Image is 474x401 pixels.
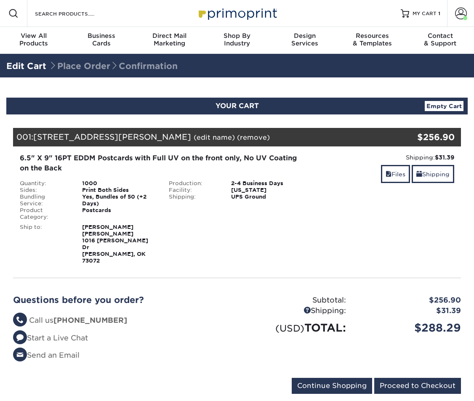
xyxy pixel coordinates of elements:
[13,351,80,359] a: Send an Email
[292,378,372,394] input: Continue Shopping
[20,153,305,173] div: 6.5" X 9" 16PT EDDM Postcards with Full UV on the front only, No UV Coating on the Back
[237,320,352,336] div: TOTAL:
[203,32,271,40] span: Shop By
[76,207,163,220] div: Postcards
[34,8,116,19] input: SEARCH PRODUCTS.....
[203,32,271,47] div: Industry
[13,224,76,264] div: Ship to:
[412,165,454,183] a: Shipping
[13,334,88,342] a: Start a Live Chat
[216,102,259,110] span: YOUR CART
[386,171,391,178] span: files
[386,131,455,143] div: $256.90
[406,32,474,40] span: Contact
[352,320,468,336] div: $288.29
[416,171,422,178] span: shipping
[237,295,352,306] div: Subtotal:
[162,194,225,200] div: Shipping:
[338,27,406,54] a: Resources& Templates
[271,32,338,40] span: Design
[53,316,127,324] strong: [PHONE_NUMBER]
[352,305,468,316] div: $31.39
[136,32,203,40] span: Direct Mail
[13,180,76,187] div: Quantity:
[68,32,136,40] span: Business
[13,207,76,220] div: Product Category:
[76,187,163,194] div: Print Both Sides
[406,27,474,54] a: Contact& Support
[271,27,338,54] a: DesignServices
[6,61,46,71] a: Edit Cart
[68,27,136,54] a: BusinessCards
[374,378,461,394] input: Proceed to Checkout
[76,180,163,187] div: 1000
[13,128,386,146] div: 001:
[225,194,312,200] div: UPS Ground
[338,32,406,47] div: & Templates
[49,61,178,71] span: Place Order Confirmation
[381,165,410,183] a: Files
[425,101,463,111] a: Empty Cart
[162,187,225,194] div: Facility:
[352,295,468,306] div: $256.90
[13,315,231,326] li: Call us
[225,180,312,187] div: 2-4 Business Days
[271,32,338,47] div: Services
[275,323,304,334] small: (USD)
[438,11,440,16] span: 1
[82,224,148,264] strong: [PERSON_NAME] [PERSON_NAME] 1016 [PERSON_NAME] Dr [PERSON_NAME], OK 73072
[237,305,352,316] div: Shipping:
[195,4,279,22] img: Primoprint
[338,32,406,40] span: Resources
[413,10,437,17] span: MY CART
[203,27,271,54] a: Shop ByIndustry
[33,132,191,141] span: [STREET_ADDRESS][PERSON_NAME]
[76,194,163,207] div: Yes, Bundles of 50 (+2 Days)
[13,295,231,305] h2: Questions before you order?
[13,187,76,194] div: Sides:
[162,180,225,187] div: Production:
[13,194,76,207] div: Bundling Service:
[406,32,474,47] div: & Support
[237,133,270,141] a: (remove)
[318,153,454,162] div: Shipping:
[194,133,235,141] a: (edit name)
[136,32,203,47] div: Marketing
[225,187,312,194] div: [US_STATE]
[435,154,454,161] strong: $31.39
[136,27,203,54] a: Direct MailMarketing
[68,32,136,47] div: Cards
